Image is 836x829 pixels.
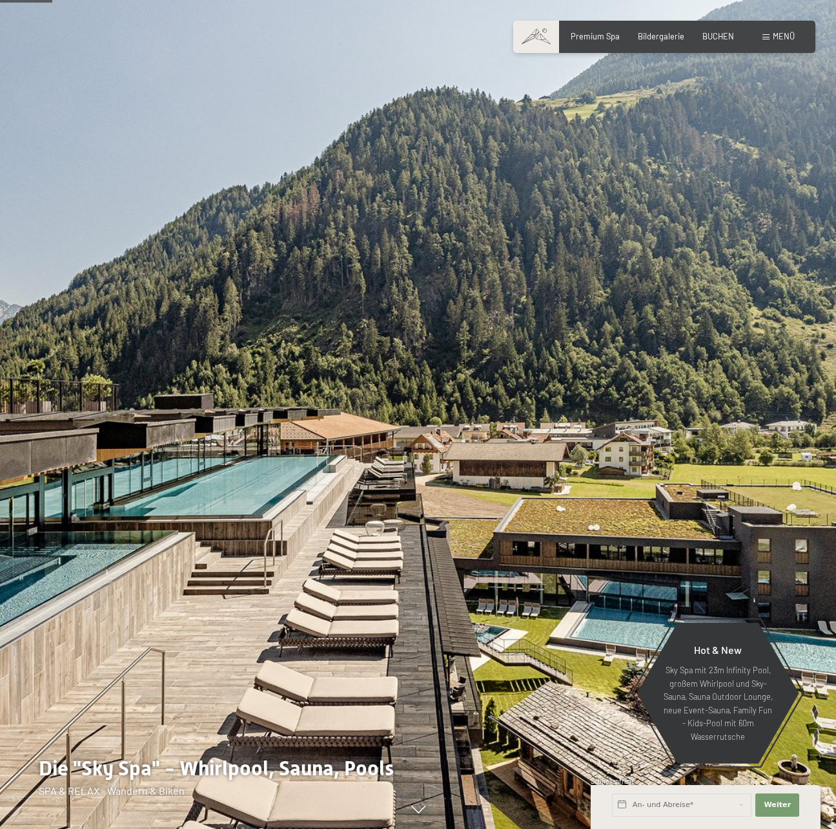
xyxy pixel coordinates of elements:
p: Sky Spa mit 23m Infinity Pool, großem Whirlpool und Sky-Sauna, Sauna Outdoor Lounge, neue Event-S... [662,664,774,743]
a: Bildergalerie [638,31,684,41]
a: Premium Spa [571,31,620,41]
span: Weiter [764,800,791,810]
a: BUCHEN [702,31,734,41]
button: Weiter [755,793,799,817]
a: Hot & New Sky Spa mit 23m Infinity Pool, großem Whirlpool und Sky-Sauna, Sauna Outdoor Lounge, ne... [636,622,800,764]
span: Hot & New [694,644,742,656]
span: Menü [773,31,795,41]
span: Schnellanfrage [591,777,635,785]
